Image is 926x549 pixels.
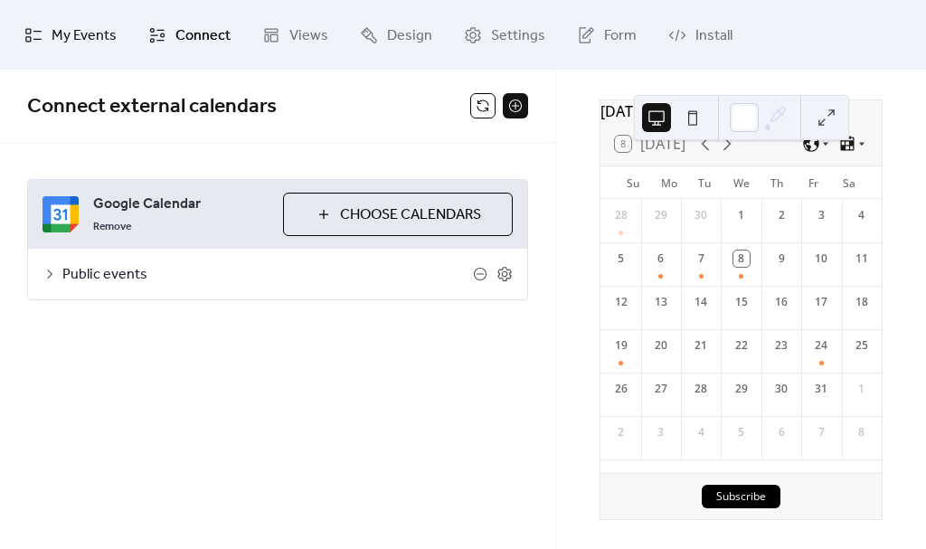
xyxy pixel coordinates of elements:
[733,424,750,440] div: 5
[813,424,829,440] div: 7
[450,7,559,62] a: Settings
[733,381,750,397] div: 29
[693,381,709,397] div: 28
[613,207,629,223] div: 28
[653,381,669,397] div: 27
[175,22,231,50] span: Connect
[11,7,130,62] a: My Events
[655,7,746,62] a: Install
[854,251,870,267] div: 11
[813,251,829,267] div: 10
[773,207,789,223] div: 2
[693,294,709,310] div: 14
[723,166,760,199] div: We
[773,337,789,354] div: 23
[613,251,629,267] div: 5
[653,337,669,354] div: 20
[653,294,669,310] div: 13
[687,166,723,199] div: Tu
[693,207,709,223] div: 30
[387,22,432,50] span: Design
[813,381,829,397] div: 31
[653,207,669,223] div: 29
[854,207,870,223] div: 4
[283,193,513,236] button: Choose Calendars
[653,251,669,267] div: 6
[693,424,709,440] div: 4
[854,294,870,310] div: 18
[93,194,269,215] span: Google Calendar
[693,251,709,267] div: 7
[854,381,870,397] div: 1
[795,166,831,199] div: Fr
[693,337,709,354] div: 21
[854,424,870,440] div: 8
[695,22,732,50] span: Install
[733,337,750,354] div: 22
[43,196,79,232] img: google
[249,7,342,62] a: Views
[651,166,687,199] div: Mo
[563,7,650,62] a: Form
[135,7,244,62] a: Connect
[613,381,629,397] div: 26
[27,87,277,127] span: Connect external calendars
[93,220,131,234] span: Remove
[773,251,789,267] div: 9
[733,294,750,310] div: 15
[773,424,789,440] div: 6
[854,337,870,354] div: 25
[653,424,669,440] div: 3
[62,264,473,286] span: Public events
[604,22,637,50] span: Form
[613,337,629,354] div: 19
[760,166,796,199] div: Th
[733,207,750,223] div: 1
[733,251,750,267] div: 8
[813,337,829,354] div: 24
[773,294,789,310] div: 16
[773,381,789,397] div: 30
[346,7,446,62] a: Design
[702,485,780,508] button: Subscribe
[613,294,629,310] div: 12
[52,22,117,50] span: My Events
[600,100,882,122] div: [DATE]
[613,424,629,440] div: 2
[831,166,867,199] div: Sa
[491,22,545,50] span: Settings
[289,22,328,50] span: Views
[340,204,481,226] span: Choose Calendars
[813,294,829,310] div: 17
[813,207,829,223] div: 3
[615,166,651,199] div: Su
